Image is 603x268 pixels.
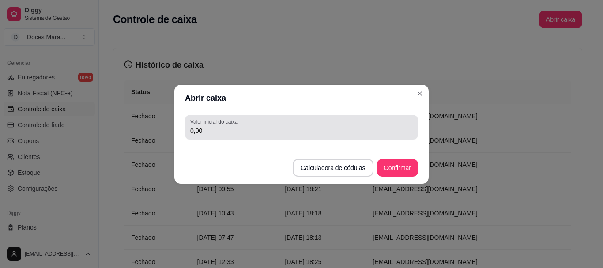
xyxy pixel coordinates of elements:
[174,85,429,111] header: Abrir caixa
[190,118,241,125] label: Valor inicial do caixa
[377,159,418,177] button: Confirmar
[413,87,427,101] button: Close
[293,159,373,177] button: Calculadora de cédulas
[190,126,413,135] input: Valor inicial do caixa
